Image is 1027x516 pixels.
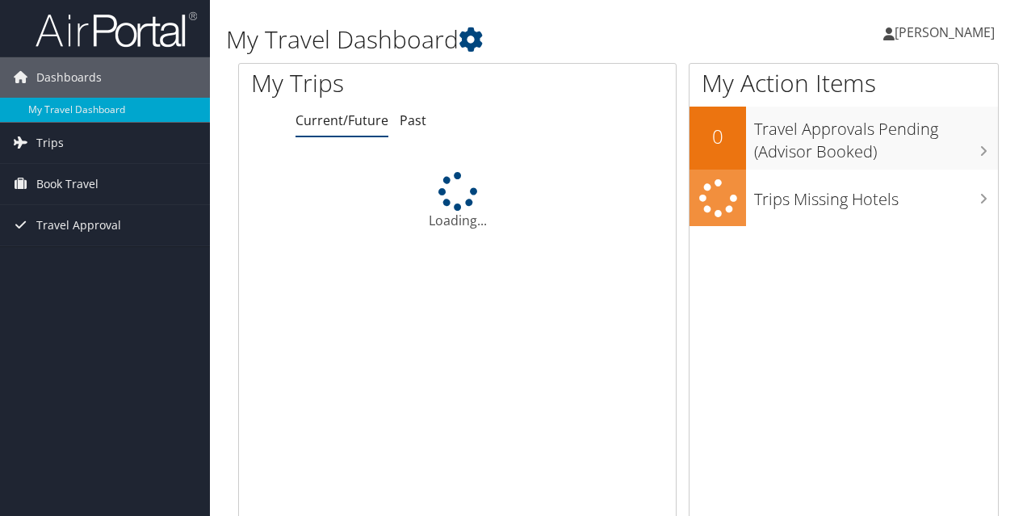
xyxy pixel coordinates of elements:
a: [PERSON_NAME] [883,8,1011,57]
img: airportal-logo.png [36,10,197,48]
span: [PERSON_NAME] [895,23,995,41]
h2: 0 [690,123,746,150]
a: 0Travel Approvals Pending (Advisor Booked) [690,107,998,169]
span: Trips [36,123,64,163]
div: Loading... [239,172,676,230]
a: Past [400,111,426,129]
h3: Trips Missing Hotels [754,180,998,211]
a: Trips Missing Hotels [690,170,998,227]
h1: My Travel Dashboard [226,23,749,57]
h3: Travel Approvals Pending (Advisor Booked) [754,110,998,163]
span: Dashboards [36,57,102,98]
h1: My Action Items [690,66,998,100]
h1: My Trips [251,66,482,100]
a: Current/Future [296,111,388,129]
span: Book Travel [36,164,99,204]
span: Travel Approval [36,205,121,245]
